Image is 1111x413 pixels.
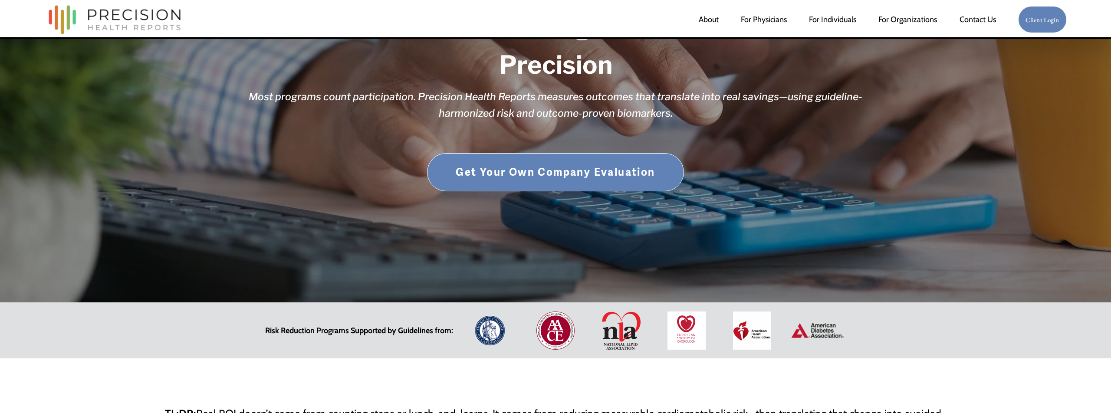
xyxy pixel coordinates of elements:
span: For Organizations [878,12,937,27]
a: Contact Us [960,11,996,28]
iframe: Chat Widget [1068,371,1111,413]
a: Get Your Own Company Evaluation [427,153,684,191]
strong: How to Measure Wellness Program ROI and Prove It with Precision [217,12,900,80]
a: folder dropdown [878,11,937,28]
a: For Individuals [809,11,856,28]
strong: Risk Reduction Programs Supported by Guidelines from: [265,326,453,335]
a: For Physicians [741,11,787,28]
a: About [699,11,719,28]
img: Precision Health Reports [44,1,185,38]
em: Most programs count participation. Precision Health Reports measures outcomes that translate into... [249,91,862,119]
a: Client Login [1018,6,1067,33]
